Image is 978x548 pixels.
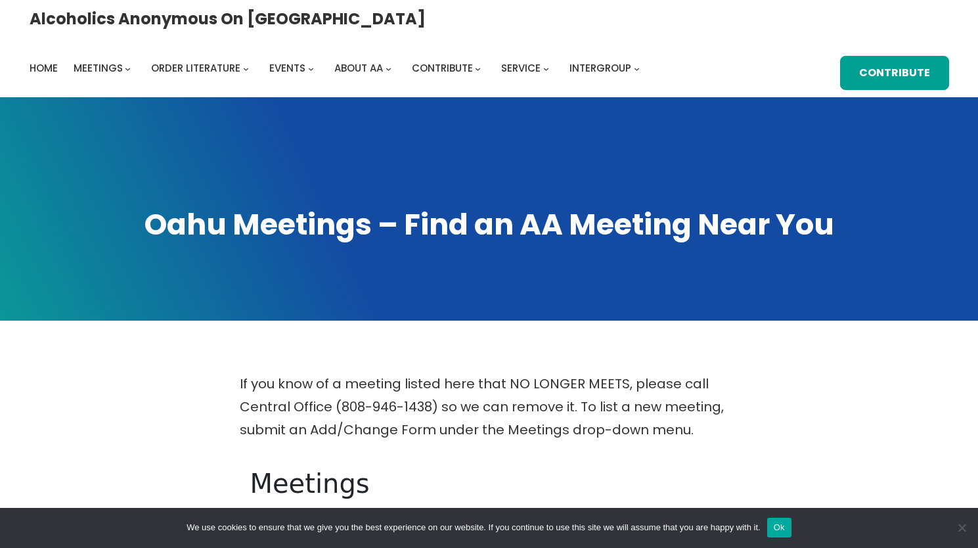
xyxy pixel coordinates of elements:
[240,373,739,442] p: If you know of a meeting listed here that NO LONGER MEETS, please call Central Office (808-946-14...
[30,61,58,75] span: Home
[74,61,123,75] span: Meetings
[74,59,123,78] a: Meetings
[30,205,949,245] h1: Oahu Meetings – Find an AA Meeting Near You
[269,61,305,75] span: Events
[334,59,383,78] a: About AA
[386,65,391,71] button: About AA submenu
[151,61,240,75] span: Order Literature
[569,59,631,78] a: Intergroup
[569,61,631,75] span: Intergroup
[955,521,968,534] span: No
[412,61,473,75] span: Contribute
[634,65,640,71] button: Intergroup submenu
[543,65,549,71] button: Service submenu
[501,59,541,78] a: Service
[308,65,314,71] button: Events submenu
[475,65,481,71] button: Contribute submenu
[125,65,131,71] button: Meetings submenu
[501,61,541,75] span: Service
[30,5,426,33] a: Alcoholics Anonymous on [GEOGRAPHIC_DATA]
[30,59,644,78] nav: Intergroup
[250,468,728,499] h1: Meetings
[767,518,791,537] button: Ok
[187,521,760,534] span: We use cookies to ensure that we give you the best experience on our website. If you continue to ...
[412,59,473,78] a: Contribute
[243,65,249,71] button: Order Literature submenu
[30,59,58,78] a: Home
[840,56,948,90] a: Contribute
[269,59,305,78] a: Events
[334,61,383,75] span: About AA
